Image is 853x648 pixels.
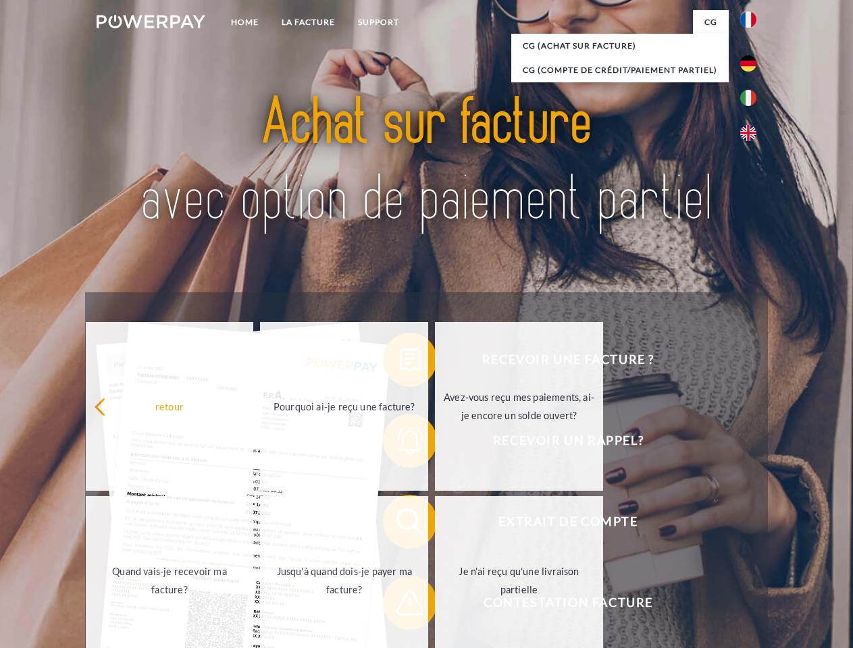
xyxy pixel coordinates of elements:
[94,562,246,599] div: Quand vais-je recevoir ma facture?
[511,58,729,82] a: CG (Compte de crédit/paiement partiel)
[268,397,420,415] div: Pourquoi ai-je reçu une facture?
[346,10,411,34] a: Support
[511,34,729,58] a: CG (achat sur facture)
[740,55,756,72] img: de
[740,125,756,141] img: en
[219,10,270,34] a: Home
[443,388,595,425] div: Avez-vous reçu mes paiements, ai-je encore un solde ouvert?
[443,562,595,599] div: Je n'ai reçu qu'une livraison partielle
[97,15,205,28] img: logo-powerpay-white.svg
[740,90,756,106] img: it
[94,397,246,415] div: retour
[129,65,724,259] img: title-powerpay_fr.svg
[693,10,729,34] a: CG
[270,10,346,34] a: LA FACTURE
[268,562,420,599] div: Jusqu'à quand dois-je payer ma facture?
[435,322,603,491] a: Avez-vous reçu mes paiements, ai-je encore un solde ouvert?
[740,11,756,28] img: fr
